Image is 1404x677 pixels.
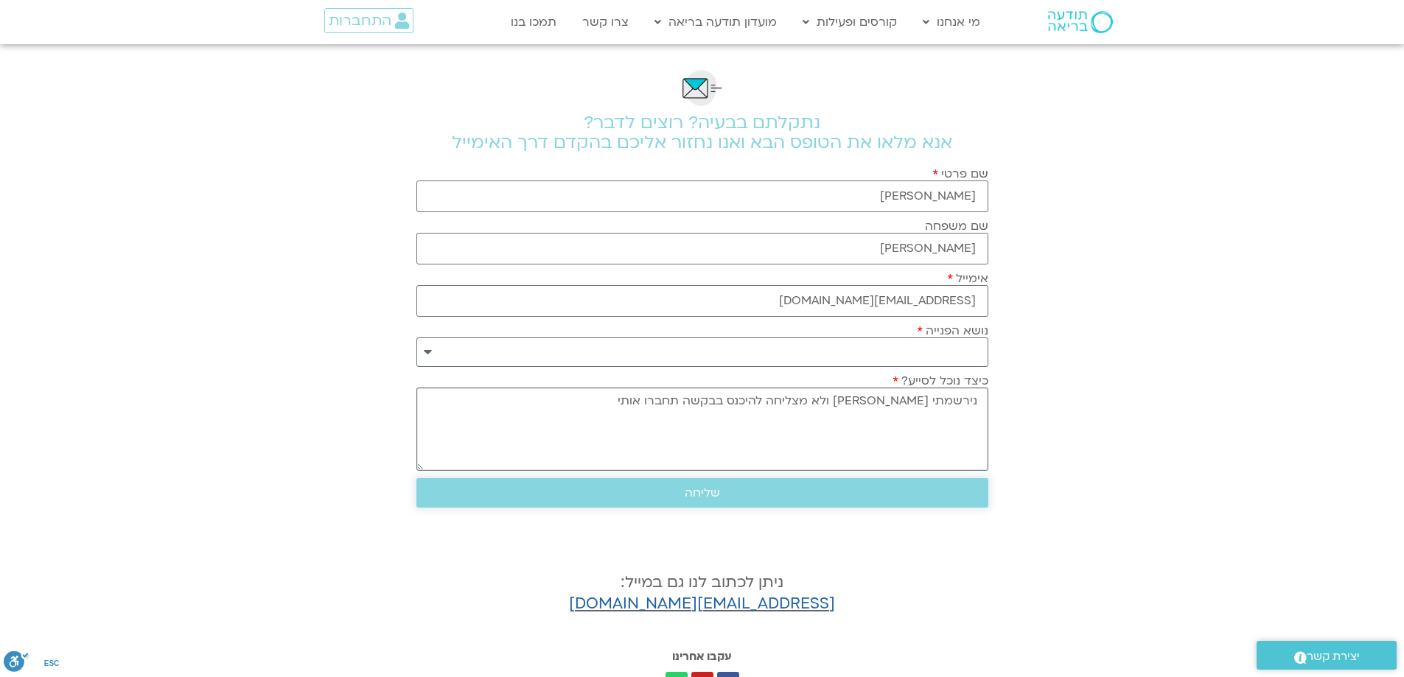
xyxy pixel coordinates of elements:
[503,8,564,36] a: תמכו בנו
[329,13,391,29] span: התחברות
[416,167,988,515] form: טופס חדש
[795,8,904,36] a: קורסים ופעילות
[1257,641,1397,670] a: יצירת קשר
[569,593,835,614] a: [EMAIL_ADDRESS][DOMAIN_NAME]
[324,8,413,33] a: התחברות
[416,113,988,152] h2: נתקלתם בבעיה? רוצים לדבר? אנא מלאו את הטופס הבא ואנו נחזור אליכם בהקדם דרך האימייל
[416,233,988,264] input: שם משפחה
[424,649,981,664] h3: עקבו אחרינו
[416,180,988,212] input: שם פרטי
[1307,647,1360,667] span: יצירת קשר
[893,374,988,387] label: כיצד נוכל לסייע?
[416,572,988,615] h4: ניתן לכתוב לנו גם במייל:
[1048,11,1113,33] img: תודעה בריאה
[915,8,988,36] a: מי אנחנו
[685,486,720,499] span: שליחה
[947,272,988,285] label: אימייל
[932,167,988,180] label: שם פרטי
[925,220,988,233] label: שם משפחה
[416,285,988,317] input: אימייל
[416,478,988,508] button: שליחה
[575,8,636,36] a: צרו קשר
[647,8,784,36] a: מועדון תודעה בריאה
[917,324,988,337] label: נושא הפנייה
